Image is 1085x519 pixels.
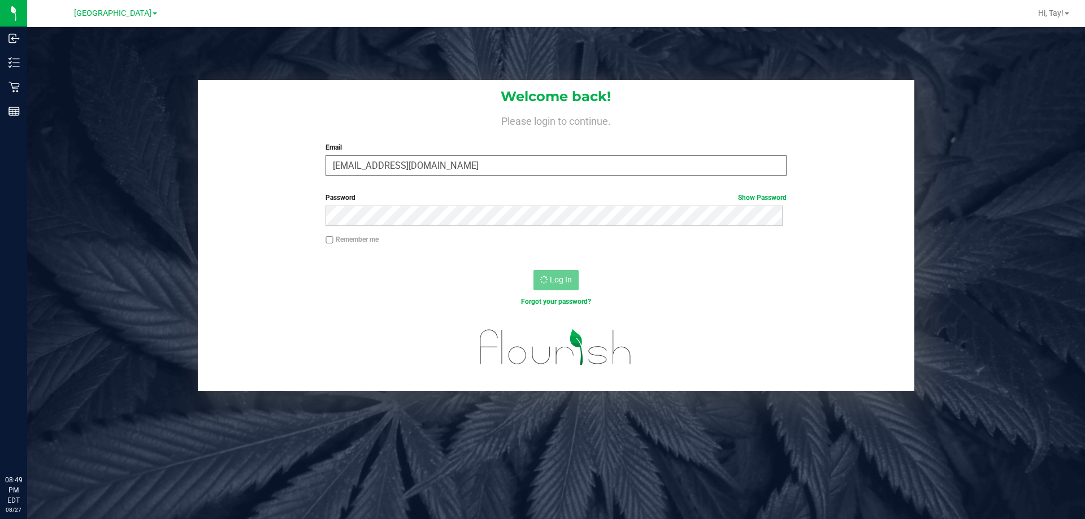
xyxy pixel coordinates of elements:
[198,113,914,127] h4: Please login to continue.
[198,89,914,104] h1: Welcome back!
[8,106,20,117] inline-svg: Reports
[533,270,579,290] button: Log In
[325,142,786,152] label: Email
[5,475,22,505] p: 08:49 PM EDT
[325,194,355,202] span: Password
[5,505,22,514] p: 08/27
[8,33,20,44] inline-svg: Inbound
[8,81,20,93] inline-svg: Retail
[325,234,379,245] label: Remember me
[738,194,787,202] a: Show Password
[521,298,591,306] a: Forgot your password?
[466,319,645,376] img: flourish_logo.svg
[8,57,20,68] inline-svg: Inventory
[74,8,151,18] span: [GEOGRAPHIC_DATA]
[1038,8,1064,18] span: Hi, Tay!
[325,236,333,244] input: Remember me
[550,275,572,284] span: Log In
